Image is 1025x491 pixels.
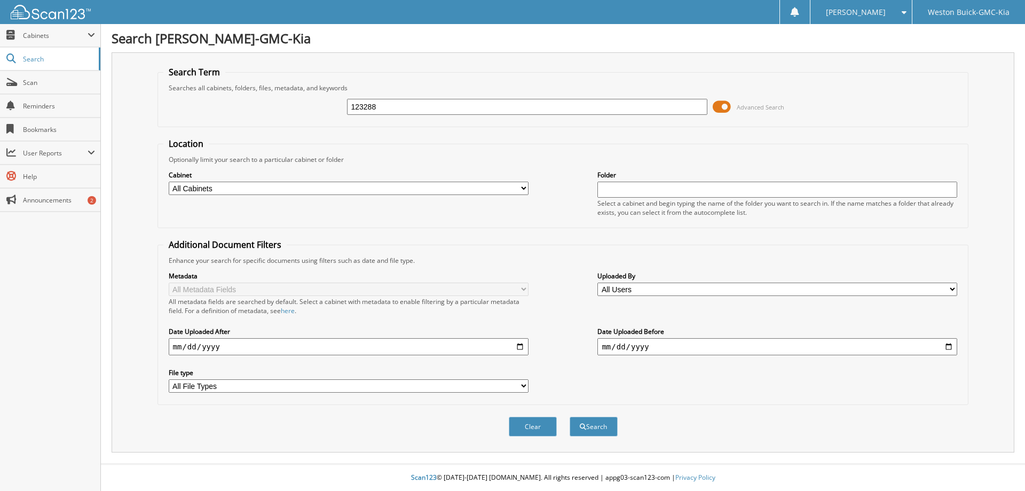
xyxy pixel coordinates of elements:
label: Folder [597,170,957,180]
a: Privacy Policy [675,473,715,482]
input: end [597,338,957,355]
div: 2 [88,196,96,205]
span: Weston Buick-GMC-Kia [928,9,1010,15]
span: Cabinets [23,31,88,40]
span: Announcements [23,196,95,205]
a: here [281,306,295,315]
label: Cabinet [169,170,529,180]
legend: Search Term [163,66,225,78]
button: Clear [509,417,557,437]
span: Scan [23,78,95,87]
label: Date Uploaded After [169,327,529,336]
span: Help [23,172,95,181]
button: Search [570,417,618,437]
div: © [DATE]-[DATE] [DOMAIN_NAME]. All rights reserved | appg03-scan123-com | [101,465,1025,491]
label: Uploaded By [597,271,957,280]
label: File type [169,368,529,377]
div: Enhance your search for specific documents using filters such as date and file type. [163,256,963,265]
label: Metadata [169,271,529,280]
h1: Search [PERSON_NAME]-GMC-Kia [112,29,1014,47]
legend: Location [163,138,209,150]
legend: Additional Document Filters [163,239,287,251]
span: Advanced Search [737,103,784,111]
span: Search [23,54,93,64]
div: Optionally limit your search to a particular cabinet or folder [163,155,963,164]
div: Searches all cabinets, folders, files, metadata, and keywords [163,83,963,92]
div: All metadata fields are searched by default. Select a cabinet with metadata to enable filtering b... [169,297,529,315]
iframe: Chat Widget [972,440,1025,491]
span: [PERSON_NAME] [826,9,886,15]
img: scan123-logo-white.svg [11,5,91,19]
label: Date Uploaded Before [597,327,957,336]
span: Bookmarks [23,125,95,134]
span: User Reports [23,149,88,158]
span: Scan123 [411,473,437,482]
span: Reminders [23,102,95,111]
input: start [169,338,529,355]
div: Select a cabinet and begin typing the name of the folder you want to search in. If the name match... [597,199,957,217]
